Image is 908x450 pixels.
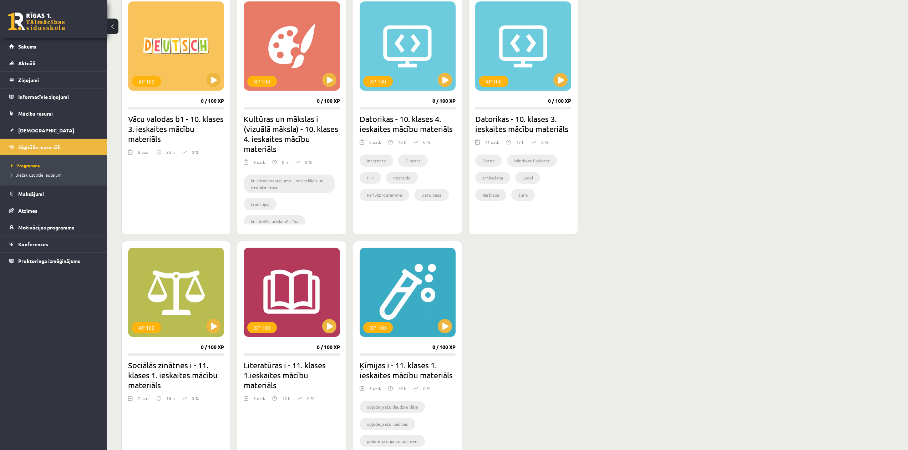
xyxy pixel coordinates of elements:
[398,155,428,167] li: E-pasts
[386,172,418,184] li: Podraide
[305,159,312,165] p: 0 %
[18,207,37,214] span: Atzīmes
[9,253,98,269] a: Proktoringa izmēģinājums
[398,385,406,391] p: 18 h
[138,149,149,160] div: 6 uzd.
[128,114,224,144] h2: Vācu valodas b1 - 10. klases 3. ieskaites mācību materiāls
[360,401,425,413] li: ogļūdeņražu daudzveidība
[244,360,340,390] h2: Literatūras i - 11. klases 1.ieskaites mācību materiāls
[9,38,98,55] a: Sākums
[9,219,98,236] a: Motivācijas programma
[507,155,557,167] li: Windows Explorer
[360,155,393,167] li: Internets
[18,258,80,264] span: Proktoringa izmēģinājums
[516,139,524,145] p: 17 h
[9,236,98,252] a: Konferences
[360,435,425,447] li: polimerizācija un polimēri
[475,114,571,134] h2: Datorikas - 10. klases 3. ieskaites mācību materiāls
[9,186,98,202] a: Maksājumi
[363,322,393,333] div: XP 100
[18,110,53,117] span: Mācību resursi
[398,139,406,145] p: 18 h
[9,139,98,155] a: Digitālie materiāli
[475,155,502,167] li: Datne
[18,224,75,231] span: Motivācijas programma
[485,139,499,150] div: 11 uzd.
[244,175,335,193] li: kultūras mantojums – materiālais un nemateriālais
[132,322,161,333] div: XP 100
[18,186,98,202] legend: Maksājumi
[132,76,161,87] div: XP 100
[244,114,340,154] h2: Kultūras un mākslas i (vizuālā māksla) - 10. klases 4. ieskaites mācību materiāls
[363,76,393,87] div: XP 100
[247,76,277,87] div: XP 100
[18,72,98,88] legend: Ziņojumi
[9,72,98,88] a: Ziņojumi
[307,395,314,401] p: 0 %
[515,172,540,184] li: Excel
[253,159,265,170] div: 9 uzd.
[423,385,430,391] p: 0 %
[475,172,510,184] li: arhivēšana
[9,122,98,138] a: [DEMOGRAPHIC_DATA]
[192,395,199,401] p: 0 %
[479,76,508,87] div: XP 100
[247,322,277,333] div: XP 100
[244,215,305,227] li: kultūrvēsturiska vērtība
[128,360,224,390] h2: Sociālās zinātnes i - 11. klases 1. ieskaites mācību materiāls
[18,89,98,105] legend: Informatīvie ziņojumi
[166,395,175,401] p: 18 h
[18,144,61,150] span: Digitālie materiāli
[423,139,430,145] p: 0 %
[282,395,290,401] p: 18 h
[11,172,100,178] a: Biežāk uzdotie jautājumi
[166,149,175,155] p: 25 h
[18,60,35,66] span: Aktuāli
[18,241,48,247] span: Konferences
[192,149,199,155] p: 0 %
[360,189,409,201] li: Pārlūkprogramma
[9,202,98,219] a: Atzīmes
[244,198,277,210] li: tradīcijas
[11,172,62,178] span: Biežāk uzdotie jautājumi
[8,12,65,30] a: Rīgas 1. Tālmācības vidusskola
[475,189,506,201] li: darblapa
[360,114,456,134] h2: Datorikas - 10. klases 4. ieskaites mācību materiāls
[360,418,415,430] li: ogļūdeņražu īpašības
[9,89,98,105] a: Informatīvie ziņojumi
[253,395,265,406] div: 5 uzd.
[11,162,100,169] a: Programma
[369,139,381,150] div: 8 uzd.
[541,139,548,145] p: 0 %
[369,385,381,396] div: 6 uzd.
[18,127,74,133] span: [DEMOGRAPHIC_DATA]
[11,163,40,168] span: Programma
[360,172,381,184] li: FTP
[9,55,98,71] a: Aktuāli
[511,189,535,201] li: šūna
[360,360,456,380] h2: Ķīmijas i - 11. klases 1. ieskaites mācību materiāls
[18,43,36,50] span: Sākums
[282,159,288,165] p: 0 h
[414,189,449,201] li: Datu bāze
[138,395,149,406] div: 7 uzd.
[9,105,98,122] a: Mācību resursi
